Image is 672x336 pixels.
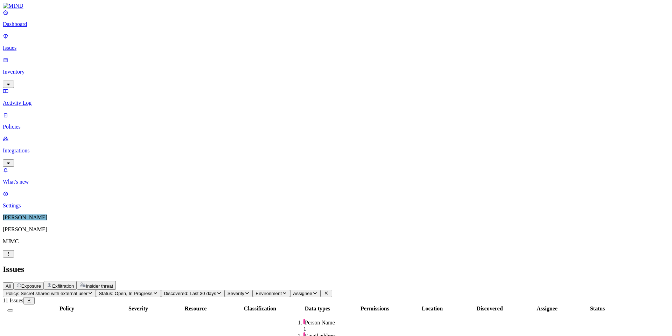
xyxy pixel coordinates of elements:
p: Issues [3,45,669,51]
p: Activity Log [3,100,669,106]
p: Dashboard [3,21,669,27]
div: Person Name [303,319,345,326]
span: Insider threat [86,283,113,289]
span: Assignee [293,291,312,296]
a: Activity Log [3,88,669,106]
div: Data types [289,306,345,312]
a: Policies [3,112,669,130]
div: Assignee [519,306,575,312]
span: Policy: Secret shared with external user [6,291,87,296]
div: Status [576,306,618,312]
div: Permissions [347,306,403,312]
h2: Issues [3,265,669,274]
a: Issues [3,33,669,51]
span: [PERSON_NAME] [3,214,47,220]
p: Integrations [3,148,669,154]
img: MIND [3,3,23,9]
p: Inventory [3,69,669,75]
p: Settings [3,203,669,209]
span: 11 Issues [3,297,23,303]
div: Severity [117,306,159,312]
a: MIND [3,3,669,9]
div: Policy [18,306,116,312]
span: Severity [227,291,244,296]
div: Location [404,306,460,312]
a: Settings [3,191,669,209]
span: Exposure [21,283,41,289]
a: Inventory [3,57,669,87]
div: 1 [303,326,345,332]
span: Environment [255,291,282,296]
a: Integrations [3,136,669,166]
p: What's new [3,179,669,185]
span: Exfiltration [52,283,74,289]
p: MJMC [3,238,669,245]
img: pii-line [303,319,305,324]
button: Select all [7,309,13,311]
span: Status: Open, In Progress [99,291,152,296]
span: Discovered: Last 30 days [164,291,216,296]
span: All [6,283,11,289]
div: Resource [161,306,231,312]
p: Policies [3,124,669,130]
a: What's new [3,167,669,185]
div: Discovered [462,306,518,312]
a: Dashboard [3,9,669,27]
div: Classification [232,306,288,312]
p: [PERSON_NAME] [3,226,669,233]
